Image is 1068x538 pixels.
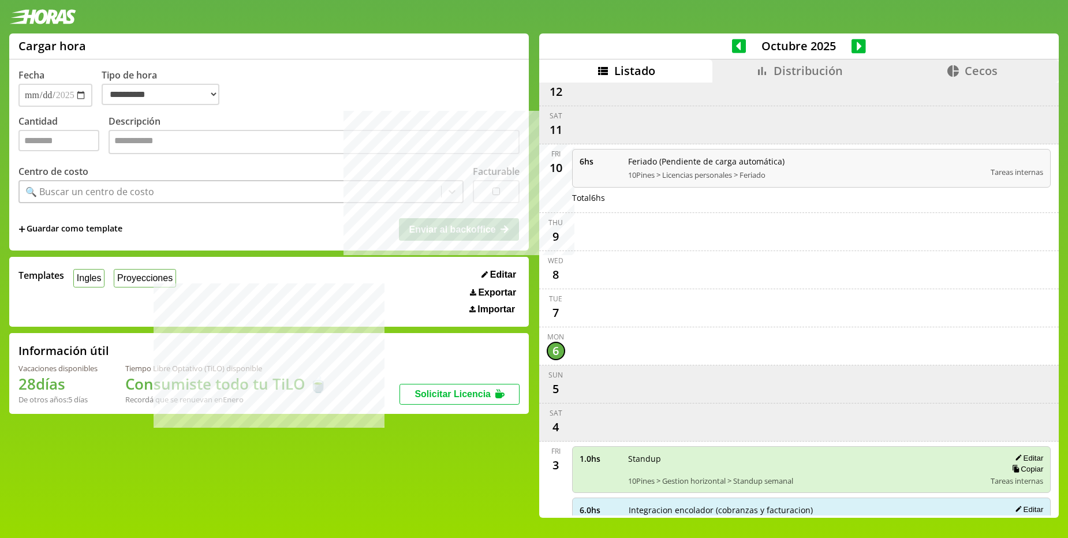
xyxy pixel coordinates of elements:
[18,394,98,405] div: De otros años: 5 días
[125,373,327,394] h1: Consumiste todo tu TiLO 🍵
[547,380,565,398] div: 5
[477,304,515,315] span: Importar
[18,223,122,236] span: +Guardar como template
[1009,464,1043,474] button: Copiar
[18,165,88,178] label: Centro de costo
[547,227,565,246] div: 9
[547,342,565,360] div: 6
[102,84,219,105] select: Tipo de hora
[580,156,620,167] span: 6 hs
[547,418,565,436] div: 4
[550,408,562,418] div: Sat
[547,159,565,177] div: 10
[746,38,852,54] span: Octubre 2025
[547,121,565,139] div: 11
[547,266,565,284] div: 8
[628,156,983,167] span: Feriado (Pendiente de carga automática)
[551,446,561,456] div: Fri
[628,476,983,486] span: 10Pines > Gestion horizontal > Standup semanal
[18,223,25,236] span: +
[628,170,983,180] span: 10Pines > Licencias personales > Feriado
[109,130,520,154] textarea: Descripción
[466,287,520,298] button: Exportar
[991,476,1043,486] span: Tareas internas
[73,269,104,287] button: Ingles
[9,9,76,24] img: logotipo
[478,287,516,298] span: Exportar
[125,363,327,373] div: Tiempo Libre Optativo (TiLO) disponible
[614,63,655,79] span: Listado
[547,456,565,475] div: 3
[18,373,98,394] h1: 28 días
[414,389,491,399] span: Solicitar Licencia
[18,69,44,81] label: Fecha
[114,269,176,287] button: Proyecciones
[109,115,520,157] label: Descripción
[548,218,563,227] div: Thu
[18,115,109,157] label: Cantidad
[18,343,109,358] h2: Información útil
[102,69,229,107] label: Tipo de hora
[547,304,565,322] div: 7
[548,370,563,380] div: Sun
[399,384,520,405] button: Solicitar Licencia
[547,332,564,342] div: Mon
[549,294,562,304] div: Tue
[547,83,565,101] div: 12
[1011,505,1043,514] button: Editar
[490,270,516,280] span: Editar
[548,256,563,266] div: Wed
[580,453,620,464] span: 1.0 hs
[25,185,154,198] div: 🔍 Buscar un centro de costo
[18,363,98,373] div: Vacaciones disponibles
[18,38,86,54] h1: Cargar hora
[18,269,64,282] span: Templates
[774,63,843,79] span: Distribución
[18,130,99,151] input: Cantidad
[572,192,1051,203] div: Total 6 hs
[223,394,244,405] b: Enero
[125,394,327,405] div: Recordá que se renuevan en
[550,111,562,121] div: Sat
[580,505,621,515] span: 6.0 hs
[473,165,520,178] label: Facturable
[965,63,998,79] span: Cecos
[991,167,1043,177] span: Tareas internas
[478,269,520,281] button: Editar
[1011,453,1043,463] button: Editar
[551,149,561,159] div: Fri
[628,453,983,464] span: Standup
[539,83,1059,516] div: scrollable content
[629,505,995,515] span: Integracion encolador (cobranzas y facturacion)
